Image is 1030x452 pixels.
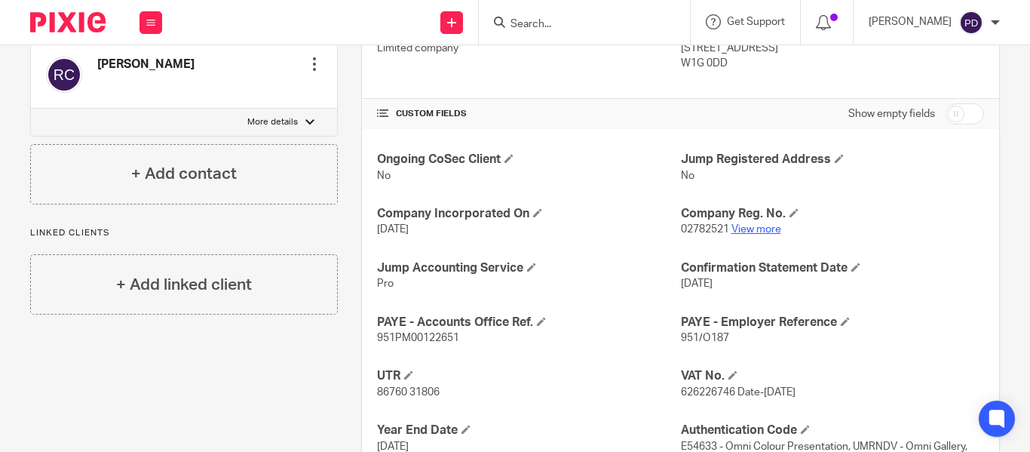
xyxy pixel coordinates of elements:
p: Linked clients [30,227,338,239]
img: svg%3E [46,57,82,93]
span: Pro [377,278,394,289]
span: 951/O187 [681,333,729,343]
input: Search [509,18,645,32]
p: [PERSON_NAME] [869,14,952,29]
p: Limited company [377,41,680,56]
span: 86760 31806 [377,387,440,398]
p: [STREET_ADDRESS] [681,41,984,56]
h4: Confirmation Statement Date [681,260,984,276]
span: No [377,171,391,181]
h4: + Add linked client [116,273,252,297]
span: No [681,171,694,181]
img: svg%3E [959,11,983,35]
h4: Jump Accounting Service [377,260,680,276]
h4: Year End Date [377,423,680,438]
span: [DATE] [681,278,713,289]
p: More details [247,116,298,128]
h4: Authentication Code [681,423,984,438]
span: 02782521 [681,224,729,235]
h4: Jump Registered Address [681,152,984,168]
h4: UTR [377,368,680,384]
h4: PAYE - Accounts Office Ref. [377,315,680,331]
h4: Company Reg. No. [681,206,984,222]
a: View more [731,224,781,235]
h4: PAYE - Employer Reference [681,315,984,331]
h4: [PERSON_NAME] [97,57,195,72]
h4: + Add contact [131,162,237,186]
h4: Company Incorporated On [377,206,680,222]
span: 951PM00122651 [377,333,459,343]
h4: Ongoing CoSec Client [377,152,680,168]
span: Get Support [727,17,785,27]
img: Pixie [30,12,106,32]
p: W1G 0DD [681,56,984,71]
span: [DATE] [377,224,409,235]
span: 626226746 Date-[DATE] [681,387,795,398]
h4: CUSTOM FIELDS [377,108,680,120]
label: Show empty fields [848,106,935,121]
span: [DATE] [377,441,409,452]
h4: VAT No. [681,368,984,384]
